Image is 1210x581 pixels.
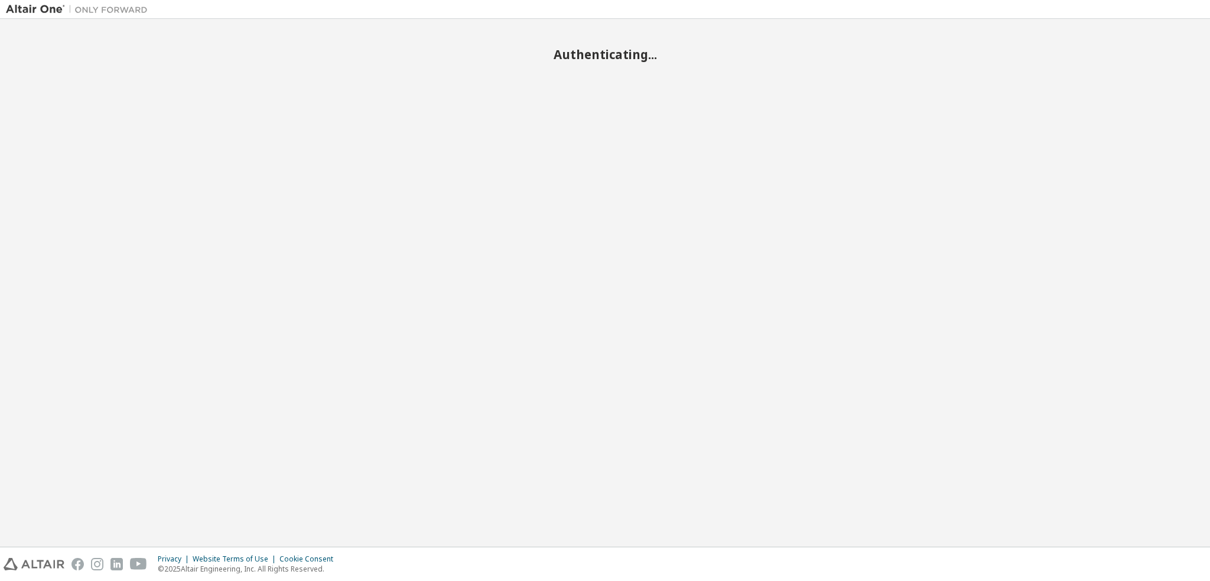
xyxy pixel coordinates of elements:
div: Website Terms of Use [193,554,279,564]
img: altair_logo.svg [4,558,64,570]
img: instagram.svg [91,558,103,570]
div: Privacy [158,554,193,564]
h2: Authenticating... [6,47,1204,62]
img: youtube.svg [130,558,147,570]
img: linkedin.svg [110,558,123,570]
p: © 2025 Altair Engineering, Inc. All Rights Reserved. [158,564,340,574]
div: Cookie Consent [279,554,340,564]
img: facebook.svg [71,558,84,570]
img: Altair One [6,4,154,15]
